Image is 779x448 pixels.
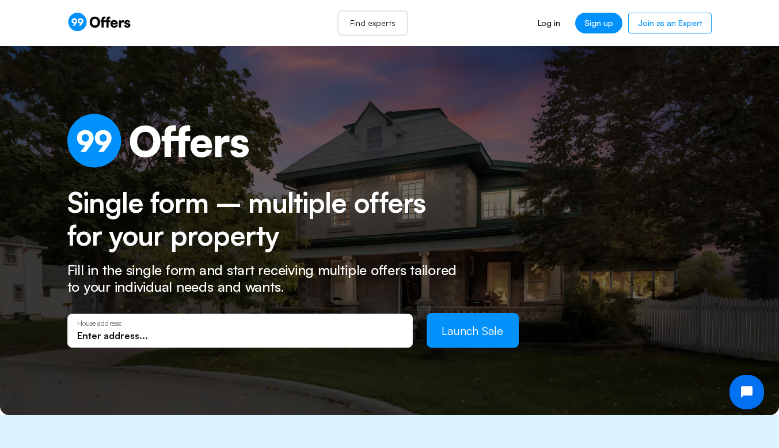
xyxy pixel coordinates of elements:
[720,365,774,419] iframe: Tidio Chat
[442,323,503,338] span: Launch Sale
[67,186,450,253] h2: Single form – multiple offers for your property
[67,262,470,295] p: Fill in the single form and start receiving multiple offers tailored to your individual needs and...
[427,313,519,348] button: Launch Sale
[529,13,569,33] a: Log in
[77,329,403,342] input: Enter address...
[77,319,403,327] p: House address:
[575,13,622,33] a: Sign up
[628,13,712,33] a: Join as an Expert
[337,10,408,36] a: Find experts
